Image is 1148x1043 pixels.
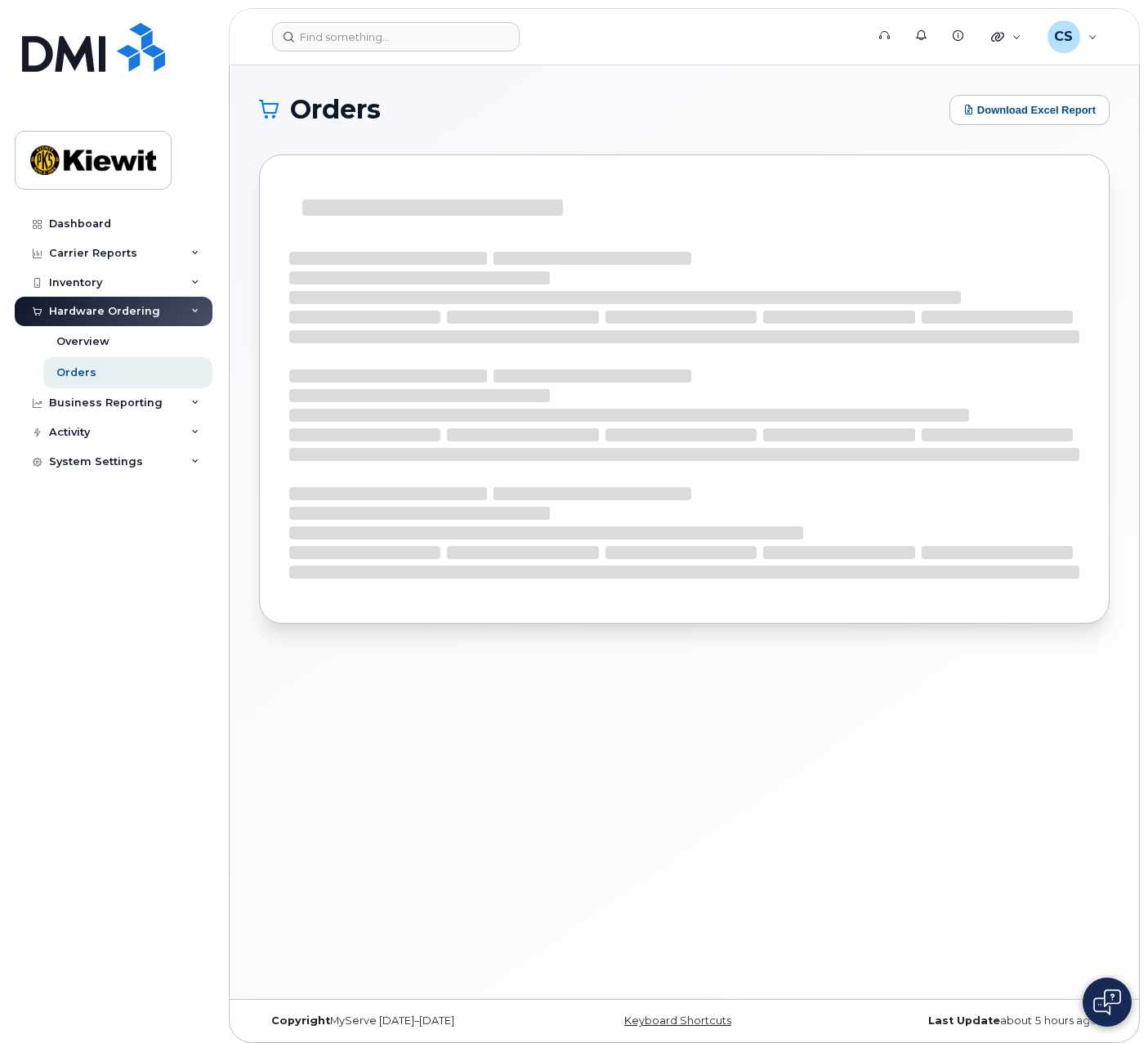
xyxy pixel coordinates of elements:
div: MyServe [DATE]–[DATE] [259,1014,543,1027]
div: about 5 hours ago [826,1014,1110,1027]
button: Download Excel Report [949,95,1110,125]
img: Open chat [1093,989,1121,1015]
a: Keyboard Shortcuts [624,1014,731,1027]
span: Orders [290,97,381,122]
strong: Last Update [928,1014,1000,1027]
strong: Copyright [271,1014,330,1027]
